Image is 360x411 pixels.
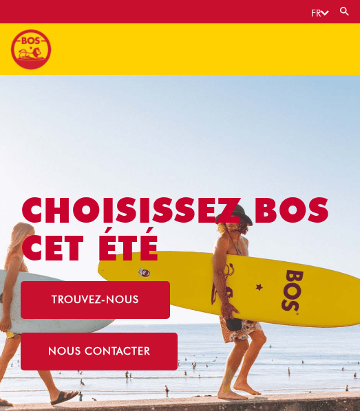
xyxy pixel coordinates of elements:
h1: Choisissez BOS cet été [21,192,339,267]
a: FR [311,8,329,19]
span: nous contacter [48,346,150,357]
span: trouvez-nous [52,295,139,305]
a: nous contacter [21,333,178,370]
a: trouvez-nous [21,281,170,319]
img: BOS logo finals-200px [10,29,52,70]
a: Search button [339,5,351,17]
